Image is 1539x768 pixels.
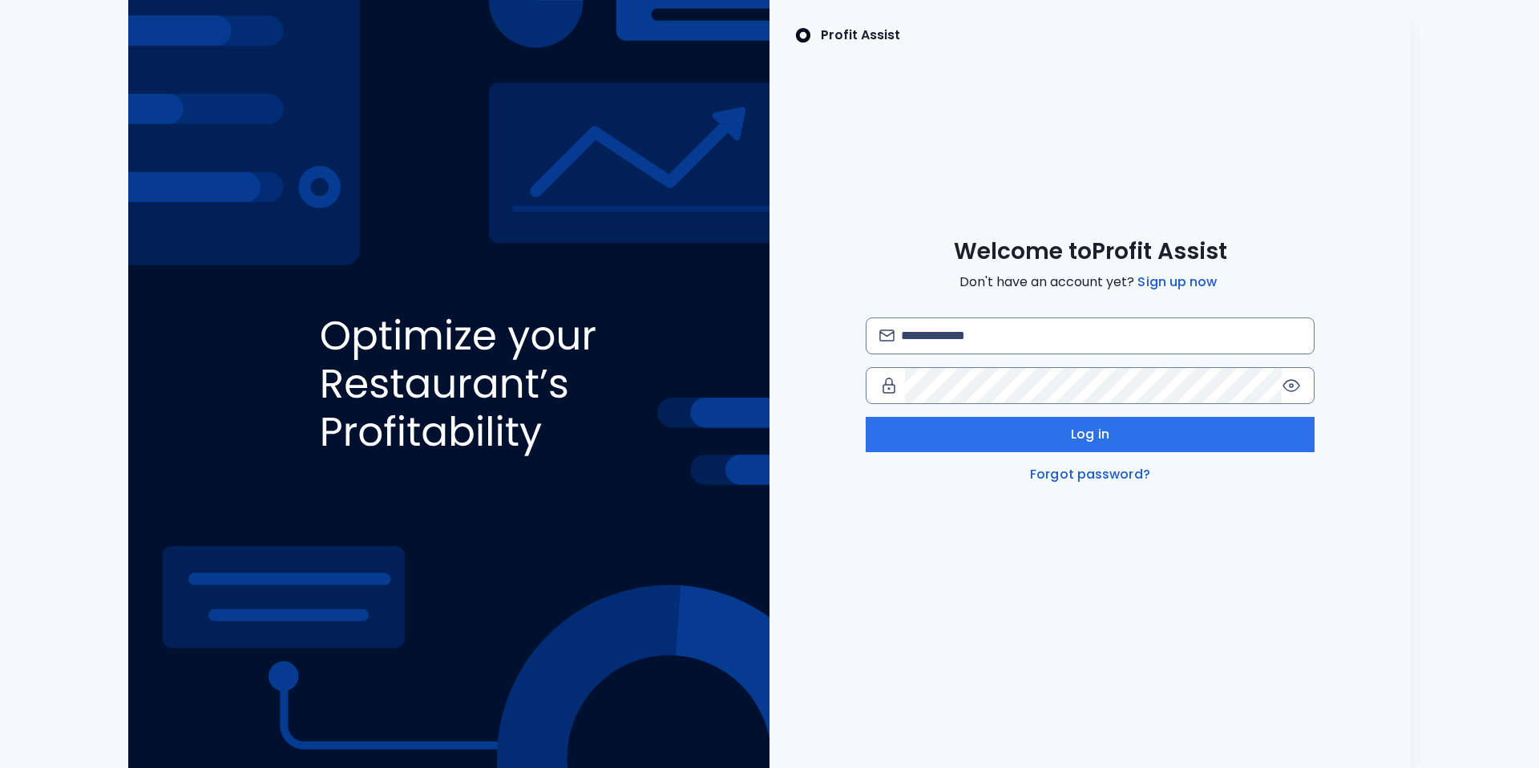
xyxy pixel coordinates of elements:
[1027,465,1153,484] a: Forgot password?
[821,26,900,45] p: Profit Assist
[959,273,1220,292] span: Don't have an account yet?
[879,329,895,342] img: email
[1071,425,1109,444] span: Log in
[1134,273,1220,292] a: Sign up now
[866,417,1315,452] button: Log in
[795,26,811,45] img: SpotOn Logo
[954,237,1227,266] span: Welcome to Profit Assist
